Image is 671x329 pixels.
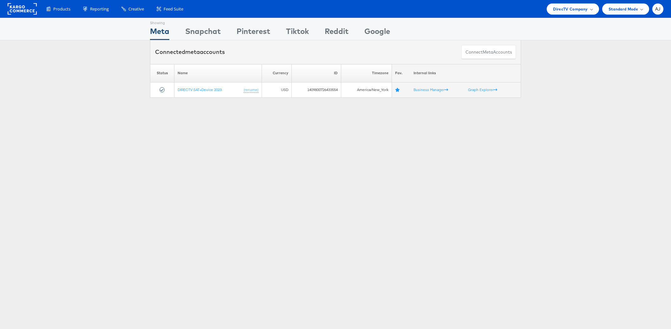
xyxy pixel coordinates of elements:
div: Snapchat [185,26,221,40]
span: Feed Suite [164,6,183,12]
a: DIRECTV SAT+Device 2023 [178,87,222,92]
span: Reporting [90,6,109,12]
td: America/New_York [341,82,392,97]
span: meta [483,49,493,55]
div: Reddit [325,26,349,40]
span: DirecTV Company [553,6,588,12]
a: Graph Explorer [468,87,497,92]
button: ConnectmetaAccounts [461,45,516,59]
div: Showing [150,18,169,26]
div: Google [364,26,390,40]
div: Connected accounts [155,48,225,56]
a: Business Manager [414,87,448,92]
th: Status [150,64,174,82]
th: ID [291,64,341,82]
div: Pinterest [237,26,270,40]
th: Name [174,64,262,82]
th: Currency [262,64,291,82]
th: Timezone [341,64,392,82]
span: meta [185,48,200,56]
div: Meta [150,26,169,40]
span: Standard Mode [609,6,638,12]
span: AJ [655,7,661,11]
td: 1409800726433554 [291,82,341,97]
div: Tiktok [286,26,309,40]
span: Products [53,6,70,12]
a: (rename) [244,87,258,92]
td: USD [262,82,291,97]
span: Creative [128,6,144,12]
